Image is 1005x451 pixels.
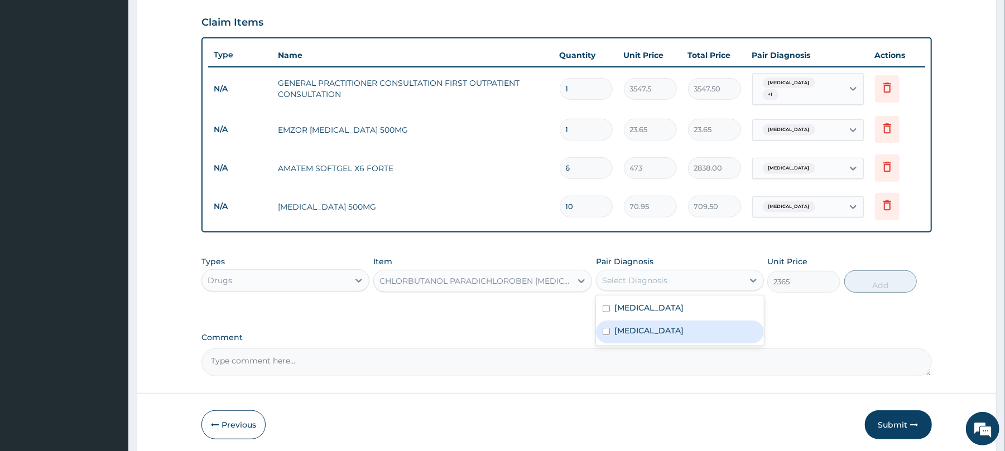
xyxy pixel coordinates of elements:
[58,62,187,77] div: Chat with us now
[747,44,869,66] th: Pair Diagnosis
[201,17,263,29] h3: Claim Items
[201,257,225,266] label: Types
[6,304,213,343] textarea: Type your message and hit 'Enter'
[208,79,272,99] td: N/A
[272,72,554,105] td: GENERAL PRACTITIONER CONSULTATION FIRST OUTPATIENT CONSULTATION
[208,275,232,286] div: Drugs
[208,45,272,65] th: Type
[21,56,45,84] img: d_794563401_company_1708531726252_794563401
[614,325,684,336] label: [MEDICAL_DATA]
[596,256,653,267] label: Pair Diagnosis
[614,302,684,313] label: [MEDICAL_DATA]
[183,6,210,32] div: Minimize live chat window
[208,158,272,178] td: N/A
[865,410,932,439] button: Submit
[272,44,554,66] th: Name
[379,275,573,287] div: CHLORBUTANOL PARADICHLOROBEN [MEDICAL_DATA]
[602,275,667,286] div: Select Diagnosis
[65,140,154,253] span: We're online!
[373,256,392,267] label: Item
[869,44,925,66] th: Actions
[763,124,815,135] span: [MEDICAL_DATA]
[208,196,272,217] td: N/A
[272,196,554,218] td: [MEDICAL_DATA] 500MG
[272,119,554,141] td: EMZOR [MEDICAL_DATA] 500MG
[844,270,917,293] button: Add
[554,44,618,66] th: Quantity
[201,410,266,439] button: Previous
[682,44,747,66] th: Total Price
[763,201,815,212] span: [MEDICAL_DATA]
[763,163,815,174] span: [MEDICAL_DATA]
[201,333,931,342] label: Comment
[618,44,682,66] th: Unit Price
[763,89,778,100] span: + 1
[763,77,815,89] span: [MEDICAL_DATA]
[767,256,807,267] label: Unit Price
[208,119,272,140] td: N/A
[272,157,554,180] td: AMATEM SOFTGEL X6 FORTE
